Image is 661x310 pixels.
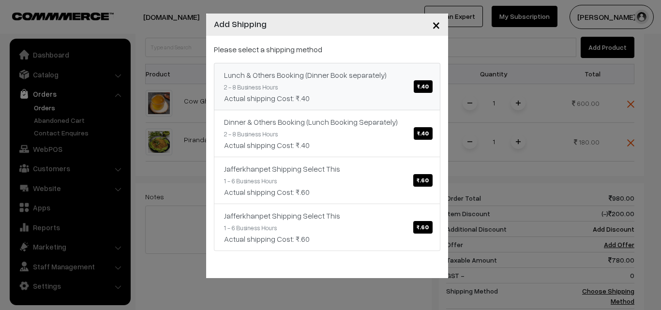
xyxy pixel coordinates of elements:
div: Dinner & Others Booking (Lunch Booking Separately) [224,116,430,128]
div: Actual shipping Cost: ₹.40 [224,92,430,104]
small: 2 - 8 Business Hours [224,83,278,91]
button: Close [424,10,448,40]
div: Actual shipping Cost: ₹.60 [224,233,430,245]
small: 1 - 6 Business Hours [224,177,277,185]
span: ₹.40 [414,80,432,93]
span: ₹.60 [413,174,432,187]
span: × [432,15,440,33]
p: Please select a shipping method [214,44,440,55]
div: Jafferkhanpet Shipping Select This [224,210,430,221]
a: Jafferkhanpet Shipping Select This₹.60 1 - 6 Business HoursActual shipping Cost: ₹.60 [214,157,440,204]
span: ₹.60 [413,221,432,234]
span: ₹.40 [414,127,432,140]
h4: Add Shipping [214,17,267,30]
div: Actual shipping Cost: ₹.40 [224,139,430,151]
div: Actual shipping Cost: ₹.60 [224,186,430,198]
a: Lunch & Others Booking (Dinner Book separately)₹.40 2 - 8 Business HoursActual shipping Cost: ₹.40 [214,63,440,110]
div: Jafferkhanpet Shipping Select This [224,163,430,175]
small: 2 - 8 Business Hours [224,130,278,138]
small: 1 - 6 Business Hours [224,224,277,232]
a: Jafferkhanpet Shipping Select This₹.60 1 - 6 Business HoursActual shipping Cost: ₹.60 [214,204,440,251]
div: Lunch & Others Booking (Dinner Book separately) [224,69,430,81]
a: Dinner & Others Booking (Lunch Booking Separately)₹.40 2 - 8 Business HoursActual shipping Cost: ... [214,110,440,157]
